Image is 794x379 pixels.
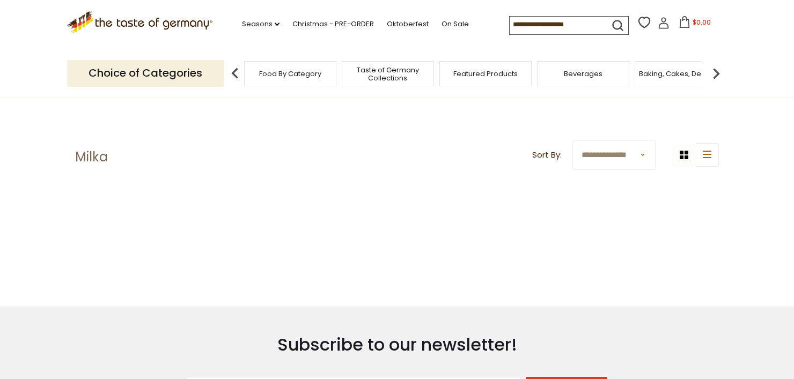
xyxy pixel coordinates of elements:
[242,18,280,30] a: Seasons
[564,70,602,78] a: Beverages
[693,18,711,27] span: $0.00
[187,334,607,355] h3: Subscribe to our newsletter!
[532,148,562,162] label: Sort By:
[442,18,469,30] a: On Sale
[345,66,431,82] a: Taste of Germany Collections
[705,63,727,84] img: next arrow
[672,16,717,32] button: $0.00
[292,18,374,30] a: Christmas - PRE-ORDER
[67,60,224,86] p: Choice of Categories
[259,70,321,78] a: Food By Category
[387,18,429,30] a: Oktoberfest
[75,149,108,165] h1: Milka
[224,63,246,84] img: previous arrow
[639,70,722,78] a: Baking, Cakes, Desserts
[453,70,518,78] a: Featured Products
